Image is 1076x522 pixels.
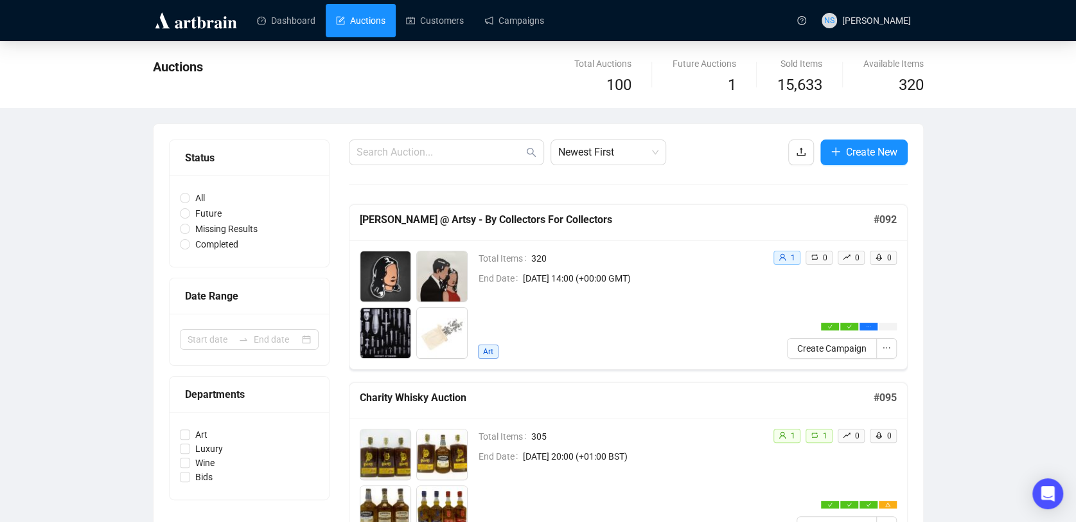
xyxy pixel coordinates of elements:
[190,237,243,251] span: Completed
[531,429,763,444] span: 305
[360,429,410,480] img: 1.jpg
[820,139,908,165] button: Create New
[1032,478,1063,509] div: Open Intercom Messenger
[185,386,313,402] div: Departments
[406,4,464,37] a: Customers
[823,431,827,440] span: 1
[885,502,890,507] span: warning
[238,334,249,345] span: to
[479,271,523,285] span: End Date
[777,73,822,98] span: 15,633
[190,206,227,221] span: Future
[531,251,763,265] span: 320
[874,212,897,228] h5: # 092
[847,324,852,329] span: check
[153,10,239,31] img: logo
[336,4,385,37] a: Auctions
[238,334,249,345] span: swap-right
[823,253,827,262] span: 0
[875,431,883,439] span: rocket
[185,150,313,166] div: Status
[360,308,410,358] img: 3.jpg
[842,15,911,26] span: [PERSON_NAME]
[887,431,892,440] span: 0
[887,253,892,262] span: 0
[188,332,233,346] input: Start date
[526,147,536,157] span: search
[811,431,818,439] span: retweet
[831,147,841,157] span: plus
[357,145,524,160] input: Search Auction...
[882,343,891,352] span: ellipsis
[478,345,498,359] span: Art
[360,212,874,228] h5: [PERSON_NAME] @ Artsy - By Collectors For Collectors
[479,429,531,444] span: Total Items
[523,449,763,464] span: [DATE] 20:00 (+01:00 BST)
[728,76,736,94] span: 1
[791,431,795,440] span: 1
[843,253,851,261] span: rise
[254,332,299,346] input: End date
[417,429,467,480] img: 2.jpg
[811,253,818,261] span: retweet
[360,390,874,406] h5: Charity Whisky Auction
[190,470,218,484] span: Bids
[866,324,871,329] span: ellipsis
[899,76,924,94] span: 320
[827,502,833,507] span: check
[417,251,467,301] img: 2.jpg
[257,4,315,37] a: Dashboard
[417,308,467,358] img: 4.jpg
[796,147,806,157] span: upload
[866,502,871,507] span: check
[791,253,795,262] span: 1
[779,253,786,261] span: user
[479,251,531,265] span: Total Items
[558,140,658,165] span: Newest First
[673,57,736,71] div: Future Auctions
[360,251,410,301] img: 1.jpg
[779,431,786,439] span: user
[855,253,860,262] span: 0
[190,428,213,442] span: Art
[523,271,763,285] span: [DATE] 14:00 (+00:00 GMT)
[153,59,203,75] span: Auctions
[843,431,851,439] span: rise
[797,341,867,355] span: Create Campaign
[190,456,220,470] span: Wine
[824,14,834,27] span: NS
[606,76,631,94] span: 100
[574,57,631,71] div: Total Auctions
[190,442,228,456] span: Luxury
[777,57,822,71] div: Sold Items
[479,449,523,464] span: End Date
[855,431,860,440] span: 0
[847,502,852,507] span: check
[185,288,313,304] div: Date Range
[190,191,210,205] span: All
[797,16,806,25] span: question-circle
[787,338,877,359] button: Create Campaign
[349,204,908,370] a: [PERSON_NAME] @ Artsy - By Collectors For Collectors#092Total Items320End Date[DATE] 14:00 (+00:0...
[190,222,263,236] span: Missing Results
[827,324,833,329] span: check
[863,57,924,71] div: Available Items
[874,390,897,406] h5: # 095
[846,144,897,160] span: Create New
[484,4,544,37] a: Campaigns
[875,253,883,261] span: rocket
